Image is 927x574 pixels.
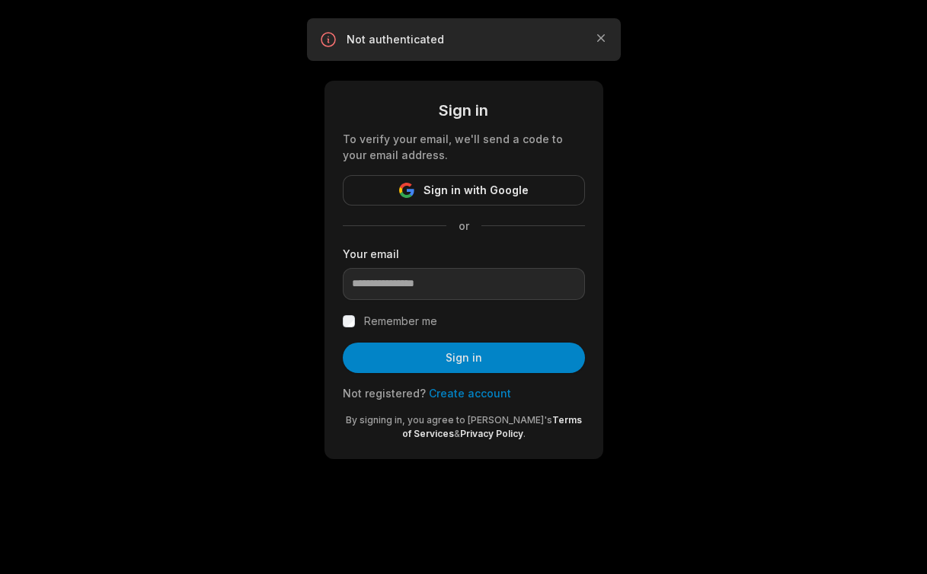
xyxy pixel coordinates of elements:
[446,218,481,234] span: or
[402,414,582,439] a: Terms of Services
[346,414,552,426] span: By signing in, you agree to [PERSON_NAME]'s
[343,246,585,262] label: Your email
[343,175,585,206] button: Sign in with Google
[429,387,511,400] a: Create account
[343,387,426,400] span: Not registered?
[343,343,585,373] button: Sign in
[460,428,523,439] a: Privacy Policy
[424,181,529,199] span: Sign in with Google
[343,131,585,163] div: To verify your email, we'll send a code to your email address.
[523,428,526,439] span: .
[347,32,581,47] p: Not authenticated
[364,312,437,330] label: Remember me
[454,428,460,439] span: &
[343,99,585,122] div: Sign in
